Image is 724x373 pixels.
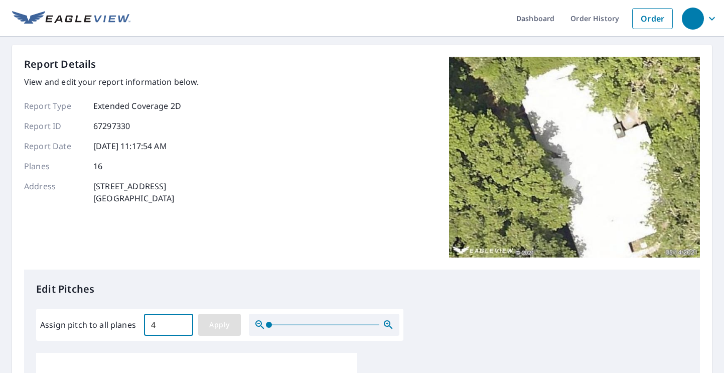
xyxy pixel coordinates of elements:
p: Edit Pitches [36,282,688,297]
p: [DATE] 11:17:54 AM [93,140,167,152]
a: Order [632,8,673,29]
input: 00.0 [144,311,193,339]
p: Extended Coverage 2D [93,100,181,112]
p: Report Details [24,57,96,72]
p: 67297330 [93,120,130,132]
p: Address [24,180,84,204]
p: 16 [93,160,102,172]
span: Apply [206,319,233,331]
p: Report ID [24,120,84,132]
img: EV Logo [12,11,130,26]
button: Apply [198,314,241,336]
label: Assign pitch to all planes [40,319,136,331]
p: Report Date [24,140,84,152]
p: View and edit your report information below. [24,76,199,88]
p: Planes [24,160,84,172]
p: Report Type [24,100,84,112]
img: Top image [449,57,700,258]
p: [STREET_ADDRESS] [GEOGRAPHIC_DATA] [93,180,175,204]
